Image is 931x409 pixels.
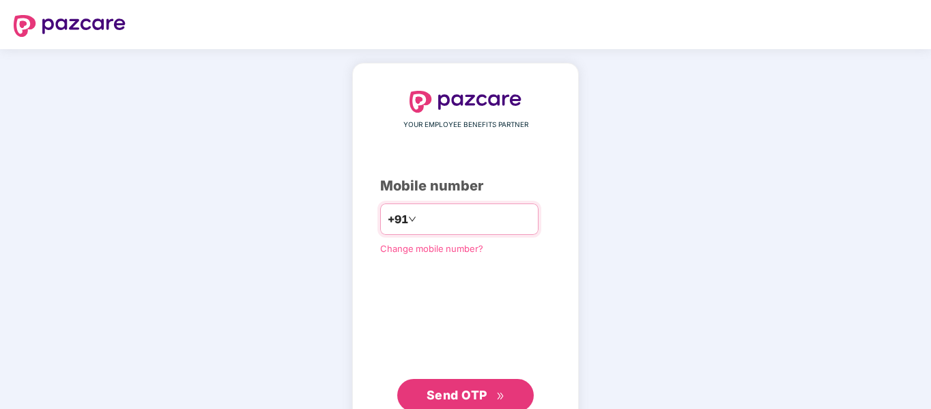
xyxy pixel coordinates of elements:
[14,15,126,37] img: logo
[408,215,416,223] span: down
[496,392,505,401] span: double-right
[380,175,551,197] div: Mobile number
[410,91,521,113] img: logo
[388,211,408,228] span: +91
[380,243,483,254] a: Change mobile number?
[427,388,487,402] span: Send OTP
[403,119,528,130] span: YOUR EMPLOYEE BENEFITS PARTNER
